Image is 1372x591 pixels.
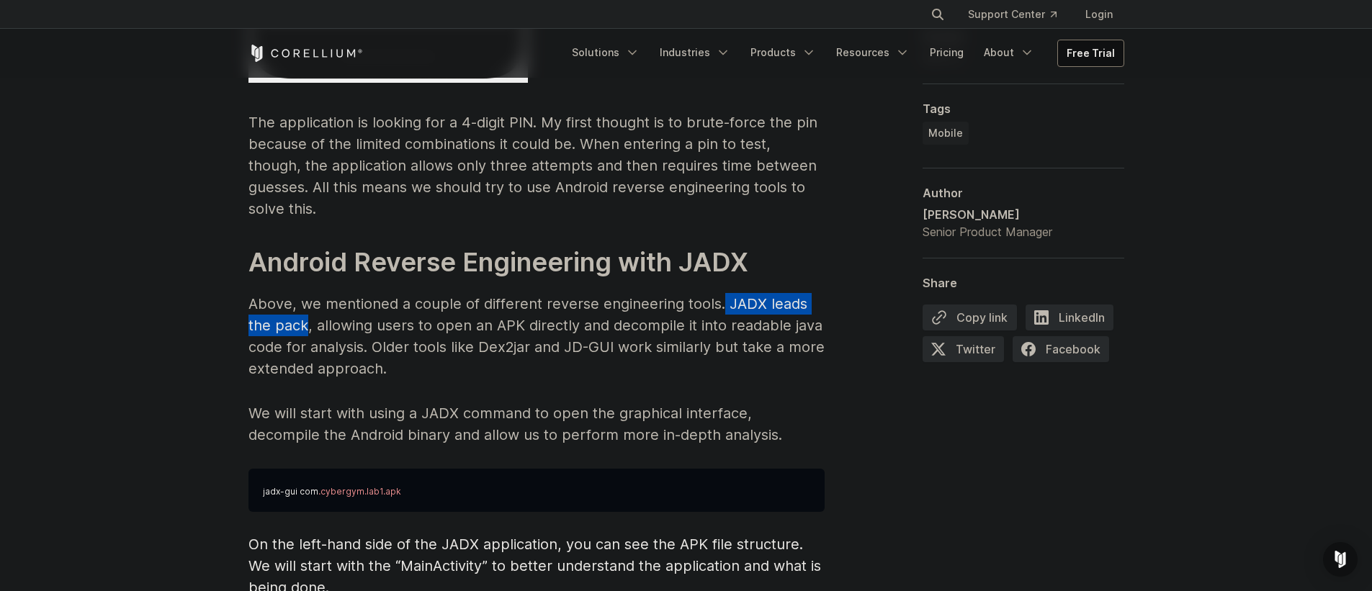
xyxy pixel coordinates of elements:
[925,1,951,27] button: Search
[923,336,1004,362] span: Twitter
[923,223,1052,240] div: Senior Product Manager
[975,40,1043,66] a: About
[1013,336,1109,362] span: Facebook
[828,40,918,66] a: Resources
[1026,304,1113,330] span: LinkedIn
[1026,304,1122,336] a: LinkedIn
[263,486,318,497] span: jadx-gui com
[1323,542,1358,577] div: Open Intercom Messenger
[248,402,825,446] p: We will start with using a JADX command to open the graphical interface, decompile the Android bi...
[923,206,1052,223] div: [PERSON_NAME]
[742,40,825,66] a: Products
[1013,336,1118,368] a: Facebook
[318,486,401,497] span: .cybergym.lab1.apk
[923,101,1124,116] div: Tags
[248,293,825,379] p: Above, we mentioned a couple of different reverse engineering tools. JADX leads the pack, allowin...
[956,1,1068,27] a: Support Center
[248,246,748,278] strong: Android Reverse Engineering with JADX
[651,40,739,66] a: Industries
[923,336,1013,368] a: Twitter
[1074,1,1124,27] a: Login
[913,1,1124,27] div: Navigation Menu
[923,276,1124,290] div: Share
[248,45,363,62] a: Corellium Home
[921,40,972,66] a: Pricing
[923,304,1017,330] button: Copy link
[248,112,825,220] p: The application is looking for a 4-digit PIN. My first thought is to brute-force the pin because ...
[923,122,969,145] a: Mobile
[1058,40,1124,66] a: Free Trial
[928,126,963,140] span: Mobile
[563,40,1124,67] div: Navigation Menu
[563,40,648,66] a: Solutions
[923,186,1124,200] div: Author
